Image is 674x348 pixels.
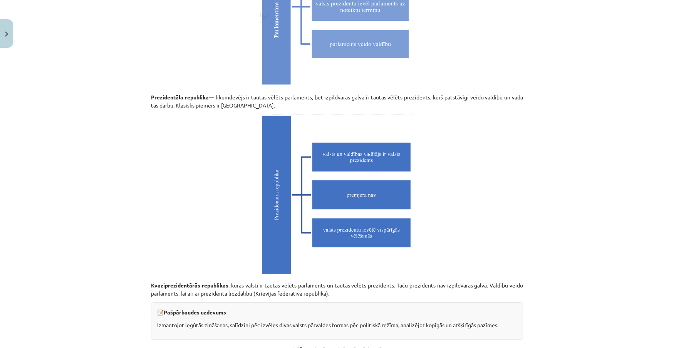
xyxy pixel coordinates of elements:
p: , kurās valstī ir tautas vēlēts parlaments un tautas vēlēts prezidents. Taču prezidents nav izpil... [151,281,523,298]
p: — likumdevējs ir tautas vēlēts parlaments, bet izpildvaras galva ir tautas vēlēts prezidents, kur... [151,93,523,109]
img: icon-close-lesson-0947bae3869378f0d4975bcd49f059093ad1ed9edebbc8119c70593378902aed.svg [5,32,8,37]
b: Prezidentāla republika [151,94,209,101]
p: Izmantojot iegūtās zināšanas, salīdzini pēc izvēles divas valsts pārvaldes formas pēc politiskā r... [157,321,517,329]
b: Pašpārbaudes uzdevums [164,309,226,316]
b: Kvaziprezidentārās republikas [151,282,228,289]
p: 📝 [157,308,517,316]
